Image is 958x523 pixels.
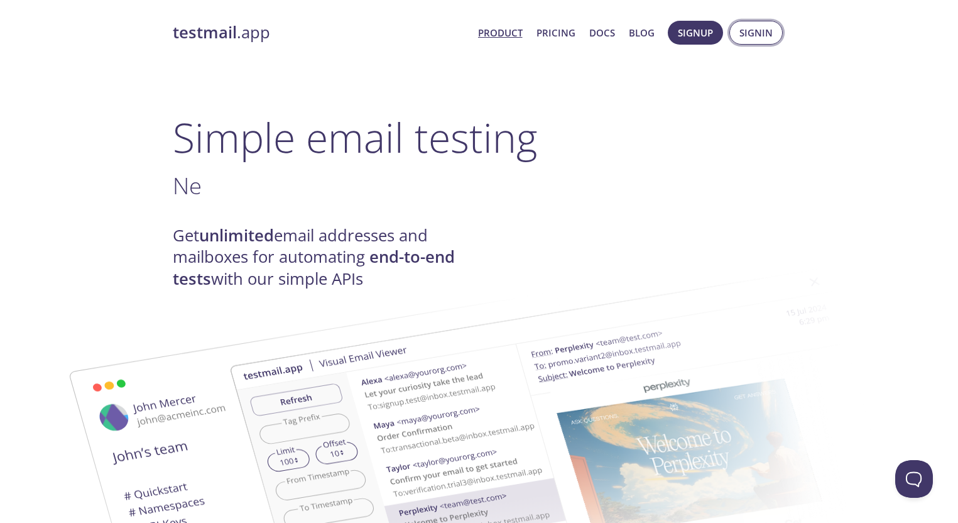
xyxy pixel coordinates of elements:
button: Signin [729,21,783,45]
span: Signin [739,25,773,41]
a: Pricing [536,25,575,41]
span: Signup [678,25,713,41]
a: testmail.app [173,22,468,43]
h4: Get email addresses and mailboxes for automating with our simple APIs [173,225,479,290]
strong: end-to-end tests [173,246,455,289]
strong: testmail [173,21,237,43]
strong: unlimited [199,224,274,246]
button: Signup [668,21,723,45]
h1: Simple email testing [173,113,786,162]
iframe: Help Scout Beacon - Open [895,460,933,498]
a: Product [478,25,523,41]
span: Ne [173,170,202,201]
a: Blog [629,25,655,41]
a: Docs [589,25,615,41]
